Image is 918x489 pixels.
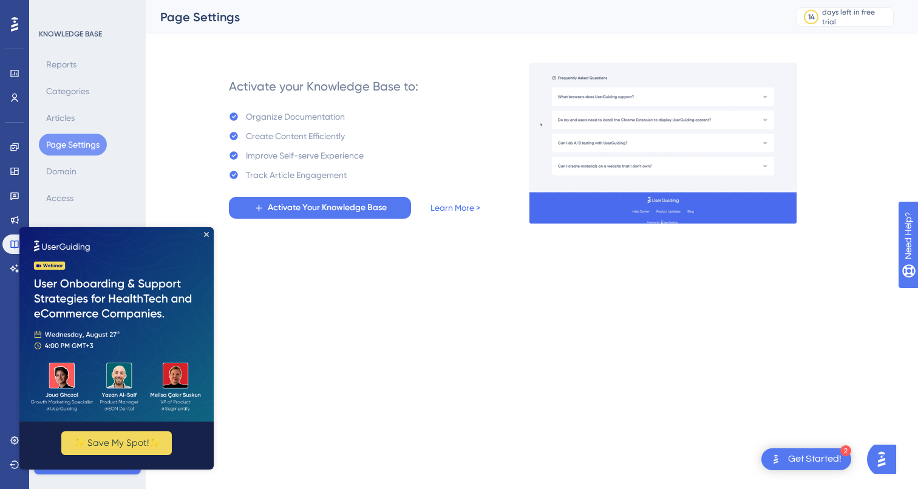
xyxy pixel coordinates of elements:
button: Reports [39,53,84,75]
div: Page Settings [160,9,766,26]
img: launcher-image-alternative-text [769,452,783,467]
a: Learn More > [430,200,480,215]
div: days left in free trial [822,7,889,27]
button: ✨ Save My Spot!✨ [42,204,152,228]
div: Improve Self-serve Experience [246,148,364,163]
div: Create Content Efficiently [246,129,345,143]
button: Categories [39,80,97,102]
div: Track Article Engagement [246,168,347,182]
button: Domain [39,160,84,182]
button: Activate Your Knowledge Base [229,197,411,219]
iframe: UserGuiding AI Assistant Launcher [867,441,903,477]
div: KNOWLEDGE BASE [39,29,102,39]
div: Open Get Started! checklist, remaining modules: 2 [761,448,851,470]
div: Get Started! [788,453,841,466]
button: Articles [39,107,82,129]
div: 14 [808,12,815,22]
span: Need Help? [29,3,76,18]
button: Access [39,187,81,209]
div: Close Preview [185,5,189,10]
div: Organize Documentation [246,109,345,124]
button: Page Settings [39,134,107,156]
div: 2 [840,445,851,456]
img: a27db7f7ef9877a438c7956077c236be.gif [529,63,797,224]
div: Activate your Knowledge Base to: [229,78,418,95]
span: Activate Your Knowledge Base [268,200,387,215]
